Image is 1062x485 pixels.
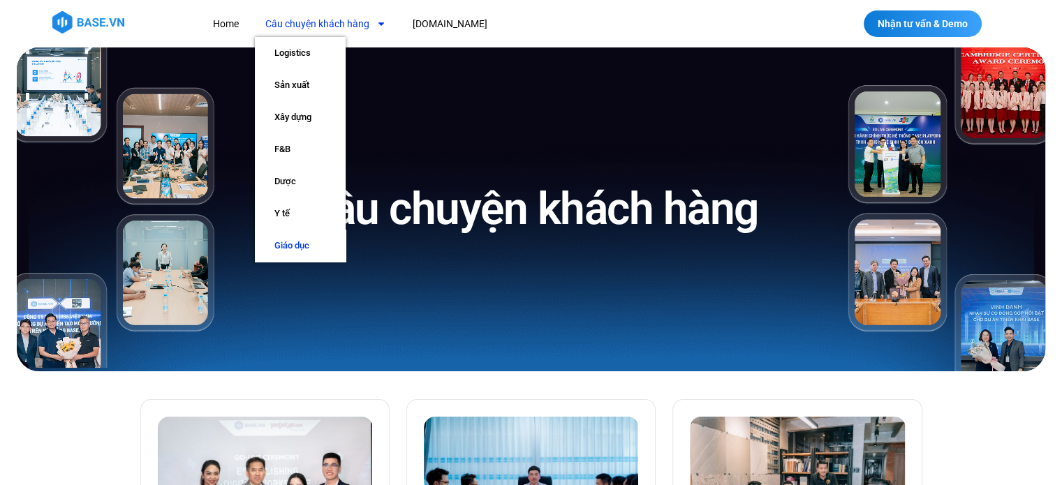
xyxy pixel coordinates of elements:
[202,11,249,37] a: Home
[878,19,968,29] span: Nhận tư vấn & Demo
[255,230,346,262] a: Giáo dục
[402,11,498,37] a: [DOMAIN_NAME]
[255,165,346,197] a: Dược
[255,37,346,262] ul: Câu chuyện khách hàng
[255,37,346,69] a: Logistics
[864,10,982,37] a: Nhận tư vấn & Demo
[255,133,346,165] a: F&B
[255,11,397,37] a: Câu chuyện khách hàng
[304,180,758,238] h1: Câu chuyện khách hàng
[255,101,346,133] a: Xây dựng
[255,69,346,101] a: Sản xuất
[255,197,346,230] a: Y tế
[202,11,744,37] nav: Menu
